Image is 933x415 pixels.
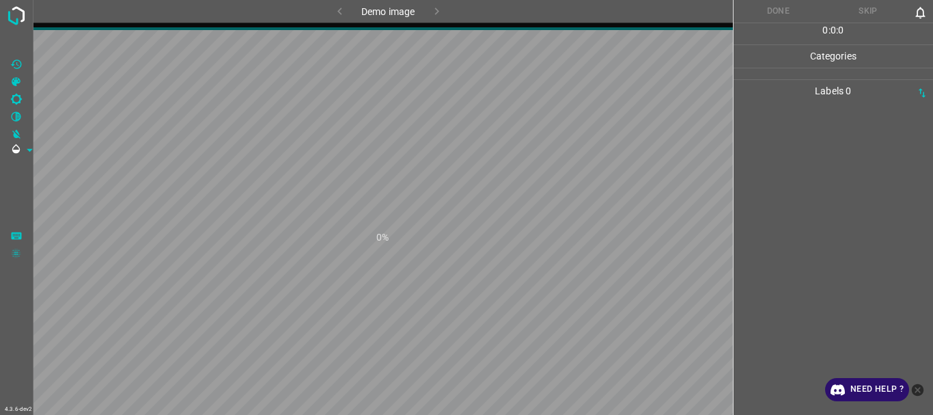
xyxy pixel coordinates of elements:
[822,23,828,38] p: 0
[838,23,844,38] p: 0
[376,230,389,245] h1: 0%
[909,378,926,401] button: close-help
[4,3,29,28] img: logo
[738,80,930,103] p: Labels 0
[831,23,836,38] p: 0
[361,3,415,23] h6: Demo image
[1,404,36,415] div: 4.3.6-dev2
[825,378,909,401] a: Need Help ?
[822,23,844,44] div: : :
